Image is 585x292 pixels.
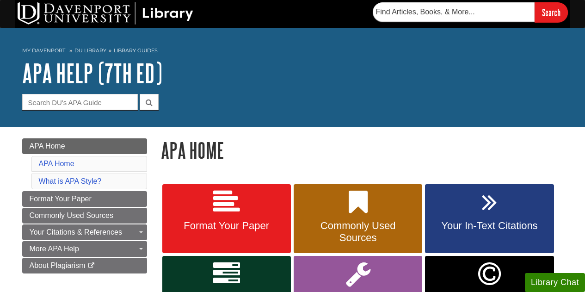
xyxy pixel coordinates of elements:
h1: APA Home [161,138,563,162]
span: Commonly Used Sources [301,220,415,244]
span: About Plagiarism [30,261,86,269]
a: My Davenport [22,47,65,55]
a: Commonly Used Sources [22,208,147,224]
a: Your In-Text Citations [425,184,554,254]
span: More APA Help [30,245,79,253]
img: DU Library [18,2,193,25]
span: Format Your Paper [169,220,284,232]
a: DU Library [74,47,106,54]
a: What is APA Style? [39,177,102,185]
a: Format Your Paper [162,184,291,254]
a: Your Citations & References [22,224,147,240]
span: Your In-Text Citations [432,220,547,232]
input: Search [535,2,568,22]
a: APA Help (7th Ed) [22,59,162,87]
span: Commonly Used Sources [30,211,113,219]
span: APA Home [30,142,65,150]
a: About Plagiarism [22,258,147,273]
input: Find Articles, Books, & More... [373,2,535,22]
a: APA Home [39,160,74,168]
a: APA Home [22,138,147,154]
input: Search DU's APA Guide [22,94,138,110]
span: Format Your Paper [30,195,92,203]
a: Commonly Used Sources [294,184,422,254]
a: More APA Help [22,241,147,257]
span: Your Citations & References [30,228,122,236]
a: Library Guides [114,47,158,54]
a: Format Your Paper [22,191,147,207]
form: Searches DU Library's articles, books, and more [373,2,568,22]
button: Library Chat [525,273,585,292]
nav: breadcrumb [22,44,563,59]
i: This link opens in a new window [87,263,95,269]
